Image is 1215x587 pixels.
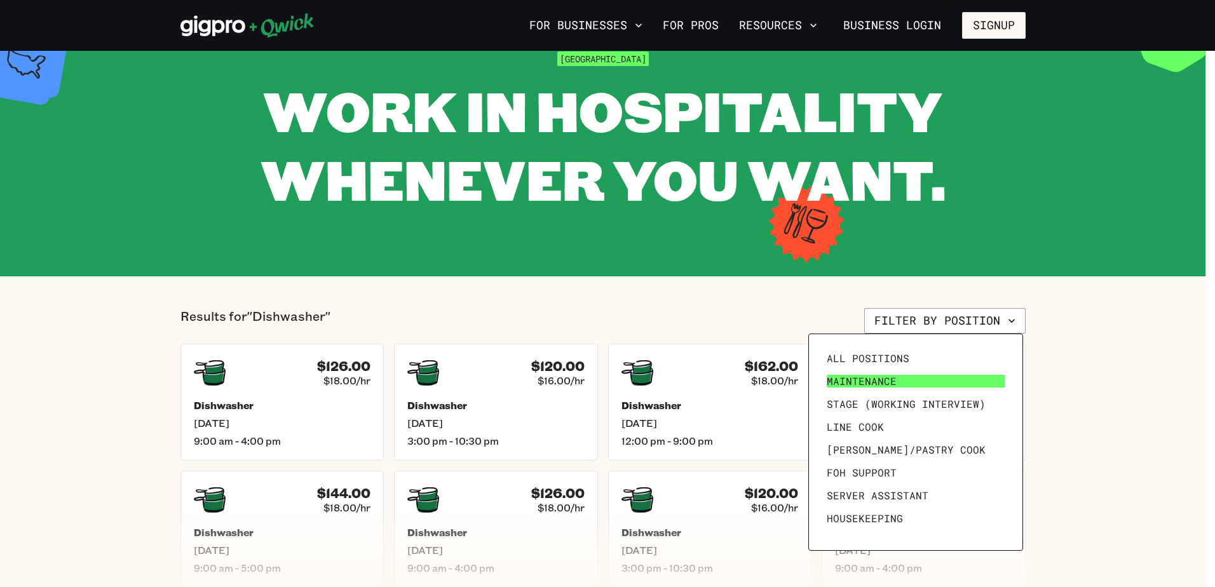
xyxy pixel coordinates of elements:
span: All Positions [827,352,909,365]
span: [PERSON_NAME]/Pastry Cook [827,443,986,456]
span: FOH Support [827,466,897,479]
span: Line Cook [827,421,884,433]
span: Maintenance [827,375,897,388]
span: Stage (working interview) [827,398,986,410]
span: Housekeeping [827,512,903,525]
ul: Filter by position [822,347,1010,537]
span: Server Assistant [827,489,928,502]
span: Prep Cook [827,535,884,548]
